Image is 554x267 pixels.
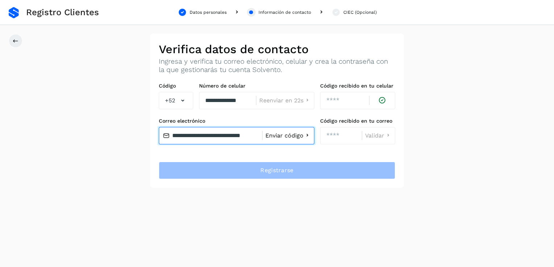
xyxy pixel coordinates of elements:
div: CIEC (Opcional) [343,9,377,16]
h2: Verifica datos de contacto [159,42,395,56]
div: Datos personales [190,9,227,16]
label: Código recibido en tu celular [320,83,395,89]
p: Ingresa y verifica tu correo electrónico, celular y crea la contraseña con la que gestionarás tu ... [159,58,395,74]
span: Registro Clientes [26,7,99,18]
button: Validar [365,132,392,139]
label: Número de celular [199,83,314,89]
button: Registrarse [159,162,395,179]
button: Reenviar en 22s [259,97,311,104]
button: Enviar código [265,132,311,139]
span: Validar [365,133,384,139]
label: Código recibido en tu correo [320,118,395,124]
span: Reenviar en 22s [259,98,303,103]
span: Registrarse [260,166,293,174]
label: Código [159,83,193,89]
span: +52 [165,96,175,105]
label: Correo electrónico [159,118,314,124]
span: Enviar código [265,133,303,139]
div: Información de contacto [259,9,311,16]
